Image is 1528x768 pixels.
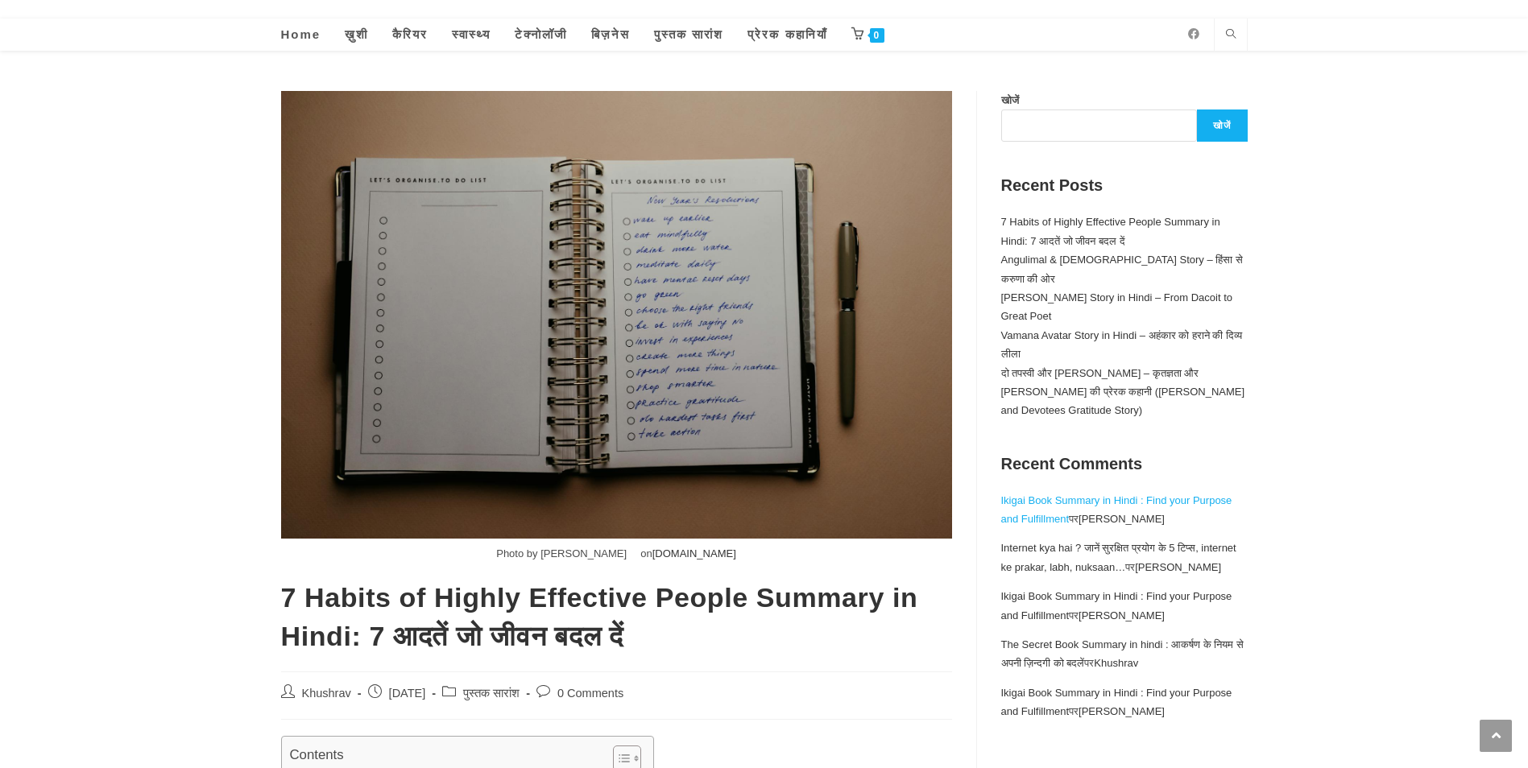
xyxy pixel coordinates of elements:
a: Ikigai Book Summary in Hindi : Find your Purpose and Fulfillment [1001,687,1232,717]
a: ख़ुशी [333,19,380,51]
a: कैरियर [380,19,440,51]
aside: Primary Sidebar [977,91,1248,754]
a: स्वास्थ्य [440,19,503,51]
span: Home [281,27,321,41]
a: बिज़नेस [579,19,642,51]
span: बिज़नेस [591,27,630,41]
button: खोजें [1197,109,1247,142]
a: Facebook (opens in a new tab) [1182,28,1206,39]
span: कैरियर [392,27,428,41]
span: टेक्नोलॉजी [515,27,567,41]
footer: पर [1001,587,1248,625]
a: Internet kya hai ? जानें सुरक्षित प्रयोग के 5 टिप्स, internet ke prakar, labh, nuksaan… [1001,542,1236,572]
a: Ikigai Book Summary in Hindi : Find your Purpose and Fulfillment [1001,494,1232,525]
footer: पर [1001,491,1248,529]
a: 0 Comments [557,687,623,700]
div: Photo by [PERSON_NAME] ⠀ on [281,544,952,563]
a: [PERSON_NAME] Story in Hindi – From Dacoit to Great Poet [1001,291,1233,322]
a: [PERSON_NAME] [1079,705,1165,717]
a: Khushrav [1094,657,1138,669]
a: प्रेरक कहानियाँ [735,19,839,51]
a: Vamana Avatar Story in Hindi – अहंकार को हराने की दिव्य लीला [1001,329,1243,360]
a: 7 Habits of Highly Effective People Summary in Hindi: 7 आदतें जो जीवन बदल दें [1001,216,1220,246]
span: ख़ुशी [345,27,368,41]
a: पुस्तक सारांश [463,687,520,700]
a: Scroll to the top of the page [1480,720,1512,752]
h2: Recent Comments [1001,452,1248,475]
footer: पर [1001,635,1248,673]
a: Search website [1220,27,1242,44]
p: Contents [290,747,344,762]
label: खोजें [1001,94,1019,106]
span: पुस्तक सारांश [654,27,723,41]
li: [DATE] [368,684,443,707]
a: पुस्तक सारांश [642,19,735,51]
a: [PERSON_NAME] [1079,513,1165,525]
footer: पर [1001,539,1248,576]
img: You are currently viewing 7 Habits of Highly Effective People Summary in Hindi: 7 आदतें जो जीवन ब... [281,91,952,539]
span: स्वास्थ्य [452,27,491,41]
span: 0 [870,28,885,43]
footer: पर [1001,683,1248,721]
a: Ikigai Book Summary in Hindi : Find your Purpose and Fulfillment [1001,590,1232,621]
h2: Recent Posts [1001,174,1248,196]
a: The Secret Book Summary in hindi : आकर्षण के नियम से अपनी ज़िन्दगी को बदलें [1001,638,1244,669]
a: Angulimal & [DEMOGRAPHIC_DATA] Story – हिंसा से करुणा की ओर [1001,254,1243,284]
a: टेक्नोलॉजी [503,19,579,51]
a: [PERSON_NAME] [1079,609,1165,621]
a: दो तपस्वी और [PERSON_NAME] – कृतज्ञता और [PERSON_NAME] की प्रेरक कहानी ([PERSON_NAME] and Devotee... [1001,367,1245,417]
a: [PERSON_NAME] [1135,561,1221,573]
a: 0 [839,19,897,51]
a: [DOMAIN_NAME] [652,547,736,559]
a: Home [269,19,333,51]
h2: 7 Habits of Highly Effective People Summary in Hindi: 7 आदतें जो जीवन बदल दें [281,579,952,672]
a: Khushrav [302,687,351,700]
span: प्रेरक कहानियाँ [747,27,826,41]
